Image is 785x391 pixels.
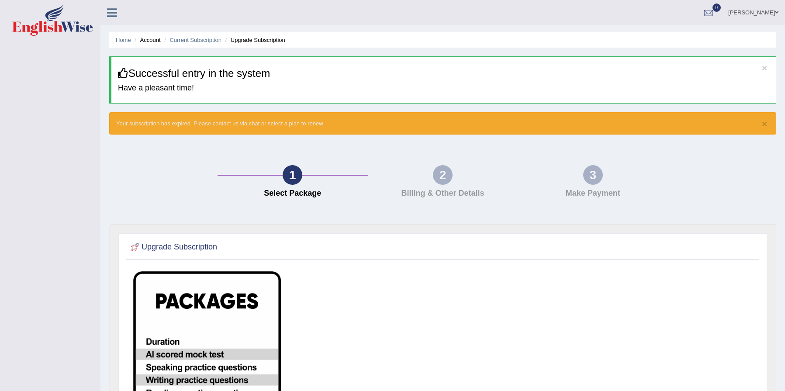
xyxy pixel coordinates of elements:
button: × [762,63,767,73]
h3: Successful entry in the system [118,68,769,79]
button: × [762,119,767,128]
div: 3 [583,165,603,185]
div: 1 [283,165,302,185]
h2: Upgrade Subscription [128,241,217,254]
div: 2 [433,165,453,185]
a: Home [116,37,131,43]
h4: Select Package [222,189,363,198]
h4: Make Payment [522,189,664,198]
a: Current Subscription [169,37,221,43]
h4: Billing & Other Details [372,189,514,198]
li: Upgrade Subscription [223,36,285,44]
span: 0 [712,3,721,12]
h4: Have a pleasant time! [118,84,769,93]
div: Your subscription has expired. Please contact us via chat or select a plan to renew [109,112,776,135]
li: Account [132,36,160,44]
